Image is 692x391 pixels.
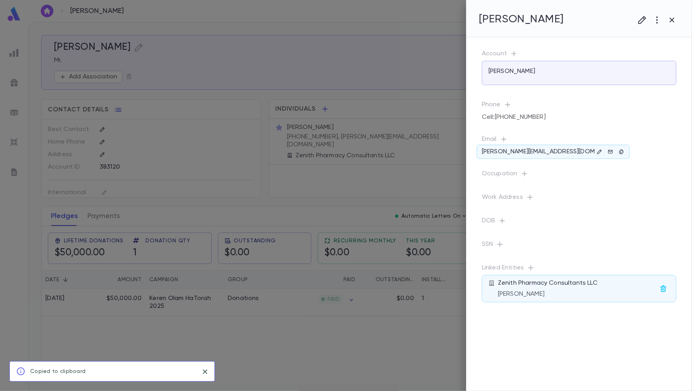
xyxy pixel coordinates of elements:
p: [PERSON_NAME] [489,67,535,75]
div: Cell : [PHONE_NUMBER] [482,110,546,124]
div: Zenith Pharmacy Consultants LLC [498,279,657,298]
h4: [PERSON_NAME] [479,13,564,26]
p: Account [482,50,676,61]
p: [PERSON_NAME][EMAIL_ADDRESS][DOMAIN_NAME] [482,148,595,156]
p: Occupation [482,170,676,181]
p: Work Address [482,193,676,204]
button: close [199,366,211,378]
p: Phone [482,101,676,112]
div: Copied to clipboard [30,364,85,379]
p: Linked Entities [482,264,676,275]
p: [PERSON_NAME] [498,290,657,298]
p: SSN [482,240,676,251]
p: Email [482,135,676,146]
p: DOB [482,217,676,228]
